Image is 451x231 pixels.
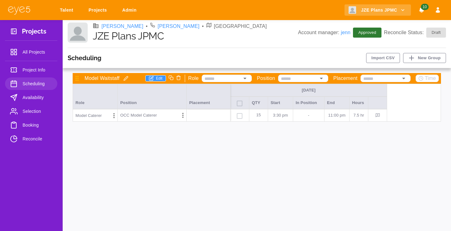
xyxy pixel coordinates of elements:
[333,75,357,82] p: Placement
[428,29,444,36] span: Draft
[178,111,188,120] button: Options
[252,109,265,121] p: 15
[118,84,187,109] div: Position
[268,97,293,109] div: Start
[23,135,52,143] span: Reconcile
[23,108,52,115] span: Selection
[271,112,290,118] p: 3:30 PM
[341,30,350,35] a: jenn
[75,113,102,119] p: Model Caterer
[421,4,428,10] span: 10
[384,28,446,38] p: Reconcile Status:
[56,4,80,16] a: Talent
[425,75,436,82] p: Time
[22,28,46,37] h3: Projects
[68,54,101,62] h3: Scheduling
[120,112,157,118] p: OCC Model Caterer
[293,97,324,109] div: In Position
[399,74,408,83] button: Open
[350,97,368,109] div: Hours
[403,53,446,63] button: New Group
[5,91,57,104] a: Availability
[345,4,411,16] button: JZE Plans JPMC
[73,84,118,109] div: Role
[249,97,268,109] div: QTY
[298,29,350,36] p: Account manager:
[349,6,356,14] img: Client logo
[241,74,249,83] button: Open
[158,23,200,30] a: [PERSON_NAME]
[257,75,275,82] p: Position
[366,53,400,63] button: Import CSV
[23,80,52,87] span: Scheduling
[23,94,52,101] span: Availability
[324,97,350,109] div: End
[8,6,31,15] img: eye5
[23,66,52,74] span: Project Info
[327,112,347,118] p: 11:00 PM
[146,23,148,30] li: •
[85,75,120,82] p: Model Waitstaff
[101,23,143,30] a: [PERSON_NAME]
[355,29,380,36] span: Approved
[93,30,298,42] h1: JZE Plans JPMC
[214,23,267,30] p: [GEOGRAPHIC_DATA]
[145,75,166,81] button: Edit
[109,111,119,120] button: Options
[317,74,326,83] button: Open
[187,84,231,109] div: Placement
[23,48,52,56] span: All Projects
[5,119,57,131] a: Booking
[118,4,143,16] a: Admin
[202,23,204,30] li: •
[5,77,57,90] a: Scheduling
[296,112,322,118] p: -
[68,23,88,43] img: Client logo
[23,121,52,129] span: Booking
[352,112,365,118] p: 7.5 hr
[5,46,57,58] a: All Projects
[5,105,57,118] a: Selection
[5,64,57,76] a: Project Info
[416,4,427,16] button: Notifications
[5,133,57,145] a: Reconcile
[233,87,384,93] div: [DATE]
[85,4,113,16] a: Projects
[188,75,199,82] p: Role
